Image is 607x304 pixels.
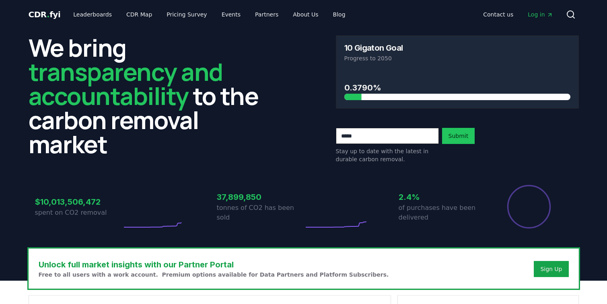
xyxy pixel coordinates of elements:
[39,259,389,271] h3: Unlock full market insights with our Partner Portal
[534,261,568,277] button: Sign Up
[67,7,352,22] nav: Main
[217,203,304,222] p: tonnes of CO2 has been sold
[344,54,570,62] p: Progress to 2050
[35,208,122,218] p: spent on CO2 removal
[442,128,475,144] button: Submit
[29,9,61,20] a: CDR.fyi
[286,7,325,22] a: About Us
[29,10,61,19] span: CDR fyi
[344,82,570,94] h3: 0.3790%
[35,196,122,208] h3: $10,013,506,472
[399,203,486,222] p: of purchases have been delivered
[327,7,352,22] a: Blog
[29,35,272,156] h2: We bring to the carbon removal market
[477,7,520,22] a: Contact us
[47,10,49,19] span: .
[521,7,559,22] a: Log in
[29,55,223,112] span: transparency and accountability
[160,7,213,22] a: Pricing Survey
[67,7,118,22] a: Leaderboards
[477,7,559,22] nav: Main
[217,191,304,203] h3: 37,899,850
[540,265,562,273] a: Sign Up
[528,10,553,18] span: Log in
[336,147,439,163] p: Stay up to date with the latest in durable carbon removal.
[399,191,486,203] h3: 2.4%
[506,184,551,229] div: Percentage of sales delivered
[215,7,247,22] a: Events
[344,44,403,52] h3: 10 Gigaton Goal
[249,7,285,22] a: Partners
[39,271,389,279] p: Free to all users with a work account. Premium options available for Data Partners and Platform S...
[120,7,158,22] a: CDR Map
